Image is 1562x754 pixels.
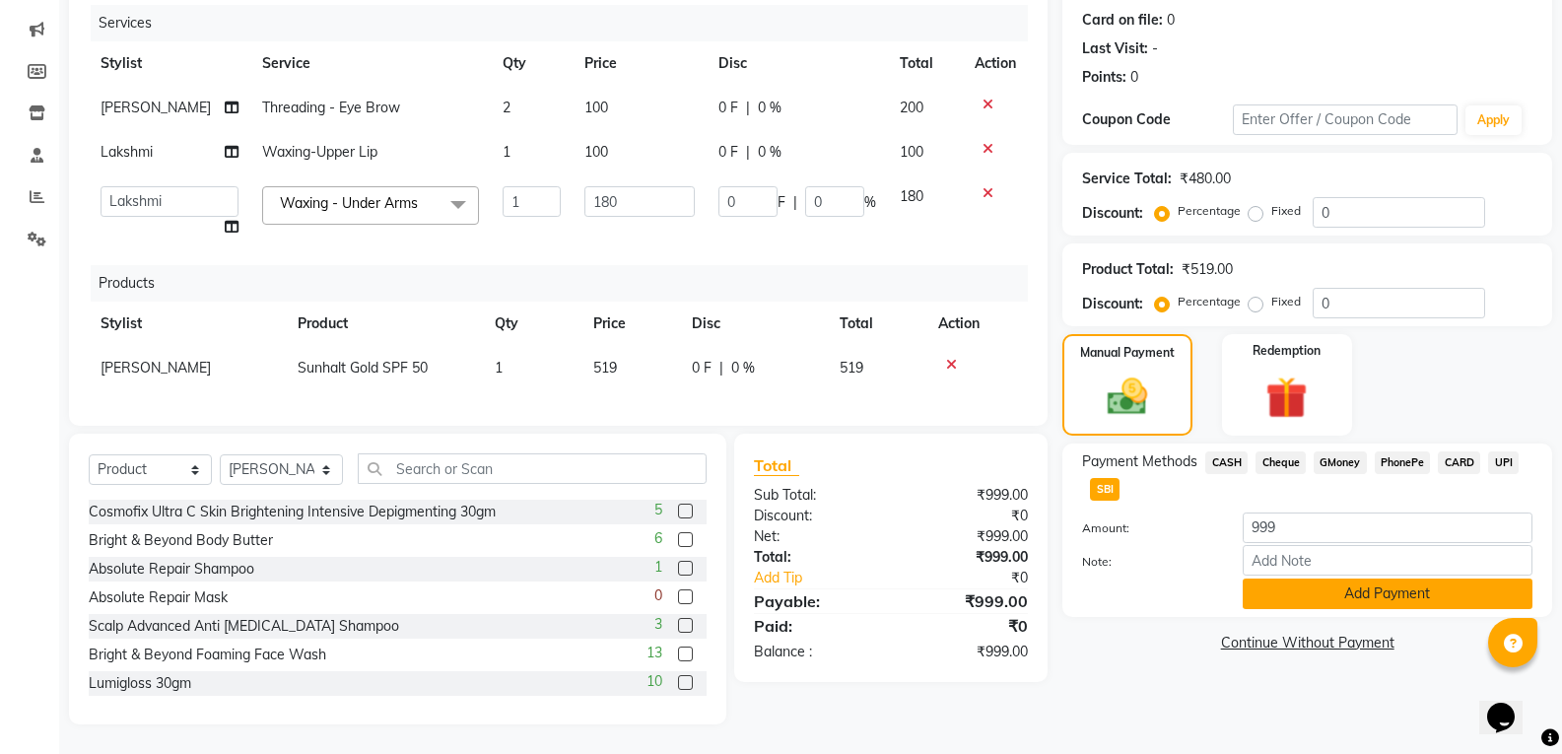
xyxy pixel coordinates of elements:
[1066,633,1548,653] a: Continue Without Payment
[900,99,923,116] span: 200
[1080,344,1175,362] label: Manual Payment
[707,41,888,86] th: Disc
[888,41,964,86] th: Total
[1465,105,1522,135] button: Apply
[1082,10,1163,31] div: Card on file:
[1082,67,1126,88] div: Points:
[739,506,891,526] div: Discount:
[646,643,662,663] span: 13
[91,265,1043,302] div: Products
[1067,553,1227,571] label: Note:
[1180,169,1231,189] div: ₹480.00
[718,98,738,118] span: 0 F
[654,528,662,549] span: 6
[758,98,781,118] span: 0 %
[1271,202,1301,220] label: Fixed
[1243,579,1532,609] button: Add Payment
[739,547,891,568] div: Total:
[1082,294,1143,314] div: Discount:
[280,194,418,212] span: Waxing - Under Arms
[758,142,781,163] span: 0 %
[91,5,1043,41] div: Services
[358,453,707,484] input: Search or Scan
[1243,513,1532,543] input: Amount
[1253,342,1321,360] label: Redemption
[89,41,250,86] th: Stylist
[891,526,1043,547] div: ₹999.00
[593,359,617,377] span: 519
[1082,203,1143,224] div: Discount:
[1082,109,1232,130] div: Coupon Code
[584,99,608,116] span: 100
[739,526,891,547] div: Net:
[262,143,377,161] span: Waxing-Upper Lip
[1488,451,1519,474] span: UPI
[646,671,662,692] span: 10
[89,645,326,665] div: Bright & Beyond Foaming Face Wash
[581,302,680,346] th: Price
[503,99,510,116] span: 2
[963,41,1028,86] th: Action
[1178,202,1241,220] label: Percentage
[1090,478,1120,501] span: SBI
[101,99,211,116] span: [PERSON_NAME]
[1233,104,1458,135] input: Enter Offer / Coupon Code
[1082,259,1174,280] div: Product Total:
[1067,519,1227,537] label: Amount:
[891,547,1043,568] div: ₹999.00
[89,530,273,551] div: Bright & Beyond Body Butter
[89,673,191,694] div: Lumigloss 30gm
[680,302,828,346] th: Disc
[731,358,755,378] span: 0 %
[891,485,1043,506] div: ₹999.00
[891,642,1043,662] div: ₹999.00
[654,557,662,578] span: 1
[1314,451,1367,474] span: GMoney
[286,302,483,346] th: Product
[900,143,923,161] span: 100
[692,358,712,378] span: 0 F
[1167,10,1175,31] div: 0
[89,616,399,637] div: Scalp Advanced Anti [MEDICAL_DATA] Shampoo
[778,192,785,213] span: F
[654,585,662,606] span: 0
[89,559,254,580] div: Absolute Repair Shampoo
[1182,259,1233,280] div: ₹519.00
[1152,38,1158,59] div: -
[1178,293,1241,310] label: Percentage
[1375,451,1431,474] span: PhonePe
[654,614,662,635] span: 3
[840,359,863,377] span: 519
[739,614,891,638] div: Paid:
[739,642,891,662] div: Balance :
[1479,675,1542,734] iframe: chat widget
[1243,545,1532,576] input: Add Note
[719,358,723,378] span: |
[250,41,491,86] th: Service
[739,589,891,613] div: Payable:
[101,143,153,161] span: Lakshmi
[262,99,400,116] span: Threading - Eye Brow
[298,359,428,377] span: Sunhalt Gold SPF 50
[1082,38,1148,59] div: Last Visit:
[89,302,286,346] th: Stylist
[739,485,891,506] div: Sub Total:
[793,192,797,213] span: |
[739,568,917,588] a: Add Tip
[1438,451,1480,474] span: CARD
[828,302,926,346] th: Total
[495,359,503,377] span: 1
[900,187,923,205] span: 180
[89,502,496,522] div: Cosmofix Ultra C Skin Brightening Intensive Depigmenting 30gm
[754,455,799,476] span: Total
[1253,372,1321,424] img: _gift.svg
[891,506,1043,526] div: ₹0
[926,302,1028,346] th: Action
[1130,67,1138,88] div: 0
[573,41,707,86] th: Price
[503,143,510,161] span: 1
[1082,169,1172,189] div: Service Total:
[418,194,427,212] a: x
[101,359,211,377] span: [PERSON_NAME]
[483,302,581,346] th: Qty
